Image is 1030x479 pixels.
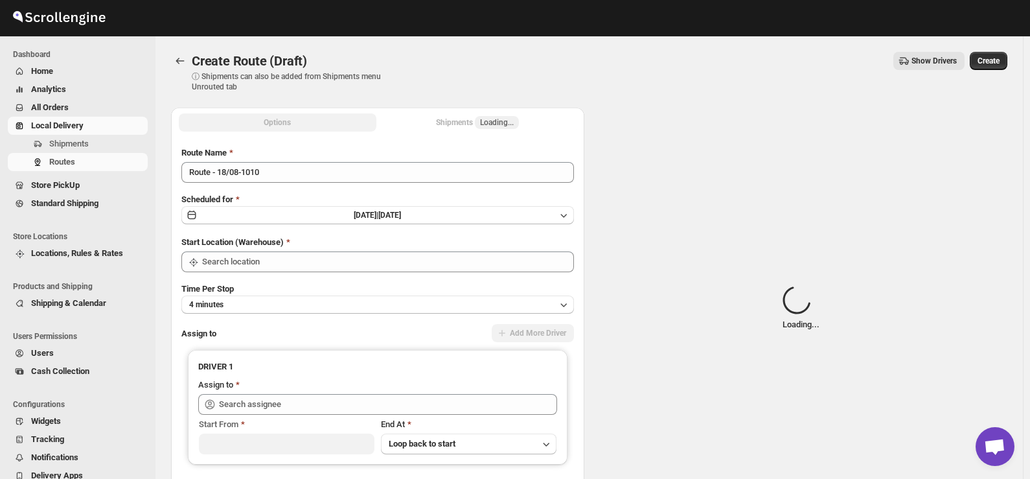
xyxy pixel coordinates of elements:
[8,244,148,263] button: Locations, Rules & Rates
[189,299,223,310] span: 4 minutes
[181,329,216,338] span: Assign to
[8,62,148,80] button: Home
[378,211,401,220] span: [DATE]
[181,206,574,224] button: [DATE]|[DATE]
[8,153,148,171] button: Routes
[181,194,233,204] span: Scheduled for
[49,157,75,167] span: Routes
[8,412,148,430] button: Widgets
[381,418,556,431] div: End At
[436,116,519,129] div: Shipments
[8,80,148,99] button: Analytics
[893,52,965,70] button: Show Drivers
[181,148,227,158] span: Route Name
[181,237,284,247] span: Start Location (Warehouse)
[31,180,80,190] span: Store PickUp
[13,331,149,342] span: Users Permissions
[970,52,1007,70] button: Create
[181,162,574,183] input: Eg: Bengaluru Route
[31,298,106,308] span: Shipping & Calendar
[978,56,1000,66] span: Create
[976,427,1014,466] a: Open chat
[31,66,53,76] span: Home
[31,434,64,444] span: Tracking
[31,348,54,358] span: Users
[8,344,148,362] button: Users
[8,449,148,467] button: Notifications
[31,452,78,462] span: Notifications
[181,296,574,314] button: 4 minutes
[31,102,69,112] span: All Orders
[264,117,291,128] span: Options
[8,430,148,449] button: Tracking
[13,49,149,60] span: Dashboard
[198,360,557,373] h3: DRIVER 1
[13,399,149,410] span: Configurations
[381,434,556,454] button: Loop back to start
[31,416,61,426] span: Widgets
[13,281,149,292] span: Products and Shipping
[192,53,307,69] span: Create Route (Draft)
[31,248,123,258] span: Locations, Rules & Rates
[389,439,455,449] span: Loop back to start
[219,394,557,415] input: Search assignee
[31,366,89,376] span: Cash Collection
[354,211,378,220] span: [DATE] |
[8,362,148,380] button: Cash Collection
[49,139,89,148] span: Shipments
[31,84,66,94] span: Analytics
[171,52,189,70] button: Routes
[8,294,148,312] button: Shipping & Calendar
[8,99,148,117] button: All Orders
[198,379,233,391] div: Assign to
[8,135,148,153] button: Shipments
[192,71,396,92] p: ⓘ Shipments can also be added from Shipments menu Unrouted tab
[199,419,238,429] span: Start From
[379,113,577,132] button: Selected Shipments
[13,231,149,242] span: Store Locations
[783,286,819,331] div: Loading...
[911,56,957,66] span: Show Drivers
[202,251,574,272] input: Search location
[31,121,84,130] span: Local Delivery
[181,284,234,294] span: Time Per Stop
[179,113,376,132] button: All Route Options
[480,117,514,128] span: Loading...
[31,198,98,208] span: Standard Shipping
